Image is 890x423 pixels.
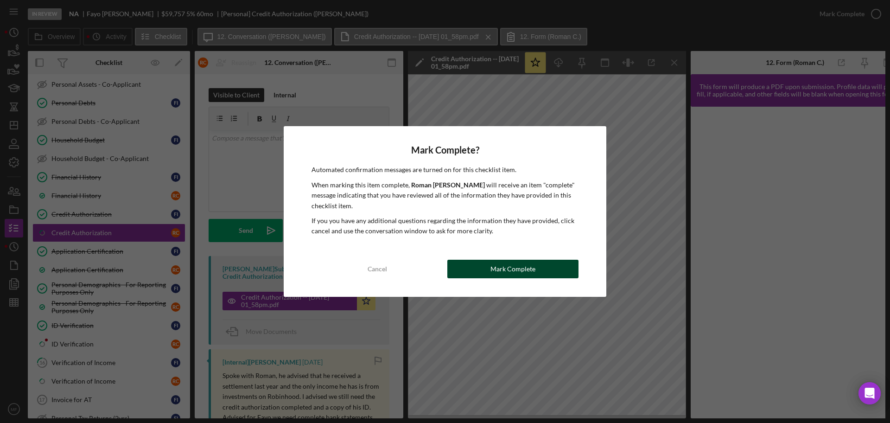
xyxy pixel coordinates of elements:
div: Mark Complete [490,260,535,278]
div: Open Intercom Messenger [858,382,881,404]
button: Mark Complete [447,260,578,278]
p: If you you have any additional questions regarding the information they have provided, click canc... [311,216,578,237]
div: Cancel [368,260,387,278]
b: Roman [PERSON_NAME] [411,181,485,189]
p: When marking this item complete, will receive an item "complete" message indicating that you have... [311,180,578,211]
p: Automated confirmation messages are turned on for this checklist item. [311,165,578,175]
h4: Mark Complete? [311,145,578,155]
button: Cancel [311,260,443,278]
